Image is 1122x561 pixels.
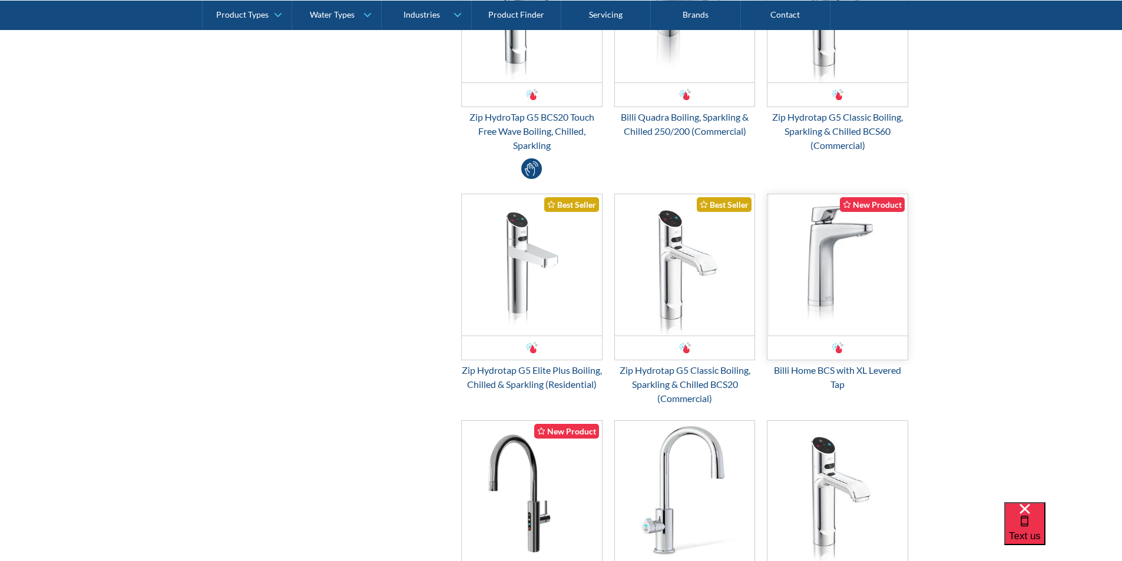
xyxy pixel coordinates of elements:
div: Zip Hydrotap G5 Classic Boiling, Sparkling & Chilled BCS60 (Commercial) [767,110,908,152]
div: Water Types [310,9,355,19]
div: Billi Quadra Boiling, Sparkling & Chilled 250/200 (Commercial) [614,110,756,138]
div: Zip Hydrotap G5 Classic Boiling, Sparkling & Chilled BCS20 (Commercial) [614,363,756,406]
div: New Product [840,197,905,212]
div: New Product [534,424,599,439]
div: Best Seller [697,197,752,212]
div: Product Types [216,9,269,19]
div: Billi Home BCS with XL Levered Tap [767,363,908,391]
div: Zip Hydrotap G5 Elite Plus Boiling, Chilled & Sparkling (Residential) [461,363,603,391]
img: Billi Home BCS with XL Levered Tap [767,194,908,336]
a: Billi Home BCS with XL Levered TapNew ProductBilli Home BCS with XL Levered Tap [767,194,908,391]
iframe: podium webchat widget bubble [1004,502,1122,561]
div: Industries [403,9,440,19]
img: Zip Hydrotap G5 Classic Boiling, Sparkling & Chilled BCS20 (Commercial) [615,194,755,336]
div: Zip HydroTap G5 BCS20 Touch Free Wave Boiling, Chilled, Sparkling [461,110,603,152]
div: Best Seller [544,197,599,212]
a: Zip Hydrotap G5 Classic Boiling, Sparkling & Chilled BCS20 (Commercial)Best SellerZip Hydrotap G5... [614,194,756,406]
a: Zip Hydrotap G5 Elite Plus Boiling, Chilled & Sparkling (Residential)Best SellerZip Hydrotap G5 E... [461,194,603,391]
img: Zip Hydrotap G5 Elite Plus Boiling, Chilled & Sparkling (Residential) [462,194,602,336]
